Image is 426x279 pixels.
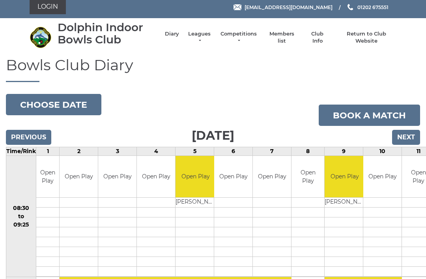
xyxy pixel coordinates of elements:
[58,21,157,46] div: Dolphin Indoor Bowls Club
[137,147,176,156] td: 4
[176,197,215,207] td: [PERSON_NAME]
[325,197,364,207] td: [PERSON_NAME]
[348,4,353,10] img: Phone us
[137,156,175,197] td: Open Play
[176,147,214,156] td: 5
[187,30,212,45] a: Leagues
[6,94,101,115] button: Choose date
[30,26,51,48] img: Dolphin Indoor Bowls Club
[6,57,420,82] h1: Bowls Club Diary
[6,156,36,277] td: 08:30 to 09:25
[36,147,60,156] td: 1
[98,156,136,197] td: Open Play
[346,4,389,11] a: Phone us 01202 675551
[392,130,420,145] input: Next
[253,147,291,156] td: 7
[319,105,420,126] a: Book a match
[253,156,291,197] td: Open Play
[220,30,258,45] a: Competitions
[6,130,51,145] input: Previous
[265,30,298,45] a: Members list
[325,147,363,156] td: 9
[363,156,402,197] td: Open Play
[214,156,252,197] td: Open Play
[234,4,333,11] a: Email [EMAIL_ADDRESS][DOMAIN_NAME]
[234,4,241,10] img: Email
[245,4,333,10] span: [EMAIL_ADDRESS][DOMAIN_NAME]
[325,156,364,197] td: Open Play
[363,147,402,156] td: 10
[291,156,324,197] td: Open Play
[60,147,98,156] td: 2
[98,147,137,156] td: 3
[176,156,215,197] td: Open Play
[306,30,329,45] a: Club Info
[357,4,389,10] span: 01202 675551
[60,156,98,197] td: Open Play
[6,147,36,156] td: Time/Rink
[36,156,59,197] td: Open Play
[291,147,325,156] td: 8
[214,147,253,156] td: 6
[165,30,179,37] a: Diary
[337,30,396,45] a: Return to Club Website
